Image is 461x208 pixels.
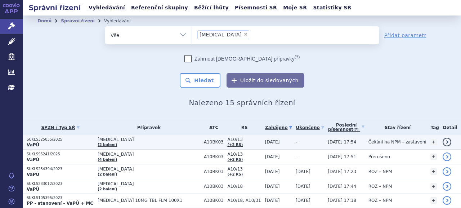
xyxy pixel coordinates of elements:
span: A10BK03 [204,184,224,189]
a: (+2 RS) [227,172,243,176]
span: [DATE] 17:54 [328,140,356,145]
span: [MEDICAL_DATA] [200,32,242,37]
a: (+2 RS) [227,143,243,147]
span: Přerušeno [368,154,390,159]
a: SPZN / Typ SŘ [27,123,94,133]
a: Vyhledávání [86,3,127,13]
span: [DATE] [265,198,280,203]
a: Zahájeno [265,123,292,133]
a: Přidat parametr [384,32,426,39]
span: A10BK03 [204,140,224,145]
a: + [430,139,437,145]
abbr: (?) [295,55,300,59]
a: Domů [37,18,52,23]
a: Běžící lhůty [192,3,231,13]
a: + [430,154,437,160]
a: (2 balení) [98,143,117,147]
th: ATC [200,120,224,135]
span: Nalezeno 15 správních řízení [189,98,295,107]
th: Přípravek [94,120,200,135]
a: + [430,197,437,204]
p: SUKLS95241/2025 [27,152,94,157]
a: + [430,183,437,190]
abbr: (?) [353,128,359,132]
span: - [296,154,297,159]
th: Detail [439,120,461,135]
th: Stav řízení [365,120,427,135]
input: [MEDICAL_DATA] [251,30,255,39]
label: Zahrnout [DEMOGRAPHIC_DATA] přípravky [184,55,300,62]
a: Statistiky SŘ [311,3,353,13]
span: A10/13 [227,152,261,157]
a: (4 balení) [98,158,117,161]
span: × [243,32,248,36]
span: [DATE] [265,140,280,145]
p: SUKLS325835/2025 [27,137,94,142]
span: [MEDICAL_DATA] 10MG TBL FLM 100X1 [98,198,200,203]
span: A10/18 [227,184,261,189]
th: Tag [427,120,439,135]
a: (2 balení) [98,172,117,176]
span: [MEDICAL_DATA] [98,167,200,172]
a: detail [443,167,451,176]
a: Správní řízení [61,18,95,23]
span: [DATE] [265,184,280,189]
span: [DATE] [296,198,310,203]
strong: VaPÚ [27,157,39,162]
span: ROZ – NPM [368,184,392,189]
a: detail [443,152,451,161]
a: detail [443,196,451,205]
span: A10/13 [227,137,261,142]
li: Vyhledávání [104,16,140,26]
span: [DATE] 17:51 [328,154,356,159]
a: detail [443,182,451,191]
span: A10BK03 [204,154,224,159]
p: SUKLS105395/2023 [27,195,94,200]
span: A10BK03 [204,169,224,174]
a: detail [443,138,451,146]
span: [DATE] [265,169,280,174]
span: A10BK03 [204,198,224,203]
p: SUKLS254394/2023 [27,167,94,172]
span: A10/13 [227,167,261,172]
span: - [296,140,297,145]
a: Referenční skupiny [129,3,190,13]
span: [MEDICAL_DATA] [98,137,200,142]
strong: PP - stanovení - VaPÚ + MC [27,201,93,206]
button: Hledat [180,73,220,88]
span: [MEDICAL_DATA] [98,152,200,157]
span: [MEDICAL_DATA] [98,181,200,186]
span: Čekání na NPM – zastavení [368,140,426,145]
span: [DATE] 17:44 [328,184,356,189]
th: RS [224,120,261,135]
button: Uložit do sledovaných [227,73,304,88]
span: [DATE] 17:18 [328,198,356,203]
p: SUKLS233012/2023 [27,181,94,186]
span: ROZ – NPM [368,169,392,174]
a: Moje SŘ [281,3,309,13]
strong: VaPÚ [27,172,39,177]
a: (2 balení) [98,187,117,191]
span: ROZ – NPM [368,198,392,203]
span: [DATE] [296,184,310,189]
a: Ukončeno [296,123,324,133]
strong: VaPÚ [27,142,39,147]
span: [DATE] [265,154,280,159]
a: (+2 RS) [227,158,243,161]
a: Písemnosti SŘ [233,3,279,13]
a: + [430,168,437,175]
span: [DATE] 17:23 [328,169,356,174]
strong: VaPÚ [27,187,39,192]
a: Poslednípísemnost(?) [328,120,364,135]
span: A10/18, A10/31 [227,198,261,203]
h2: Správní řízení [23,3,86,13]
span: [DATE] [296,169,310,174]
